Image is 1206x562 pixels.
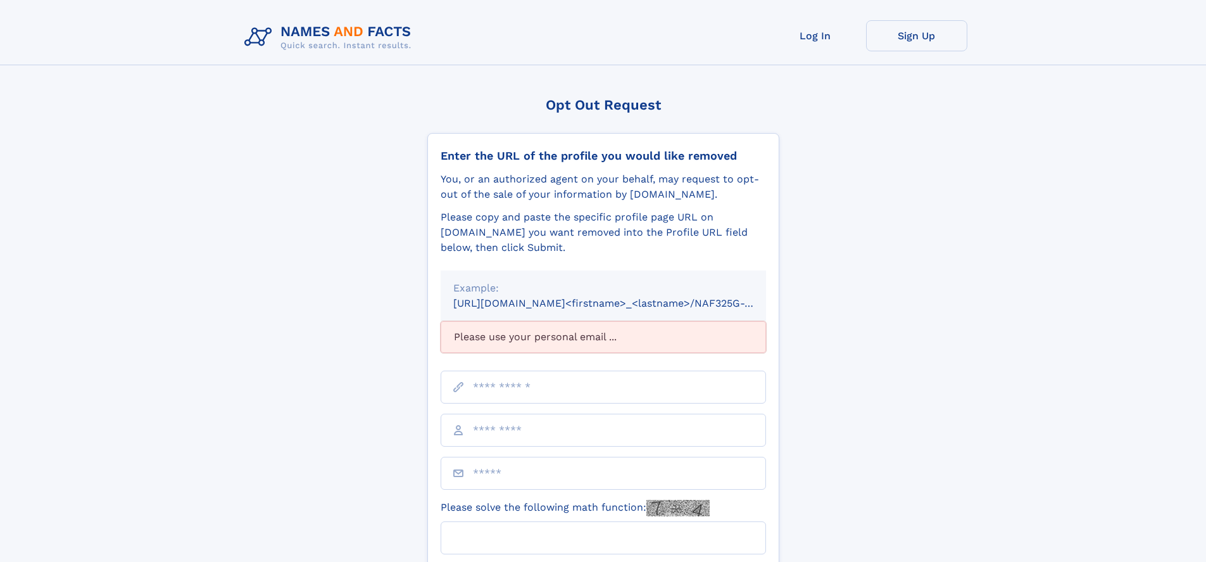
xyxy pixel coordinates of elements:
div: Please copy and paste the specific profile page URL on [DOMAIN_NAME] you want removed into the Pr... [441,210,766,255]
div: Enter the URL of the profile you would like removed [441,149,766,163]
small: [URL][DOMAIN_NAME]<firstname>_<lastname>/NAF325G-xxxxxxxx [453,297,790,309]
div: You, or an authorized agent on your behalf, may request to opt-out of the sale of your informatio... [441,172,766,202]
a: Sign Up [866,20,967,51]
div: Please use your personal email ... [441,321,766,353]
div: Opt Out Request [427,97,779,113]
div: Example: [453,281,753,296]
img: Logo Names and Facts [239,20,422,54]
a: Log In [765,20,866,51]
label: Please solve the following math function: [441,500,710,516]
